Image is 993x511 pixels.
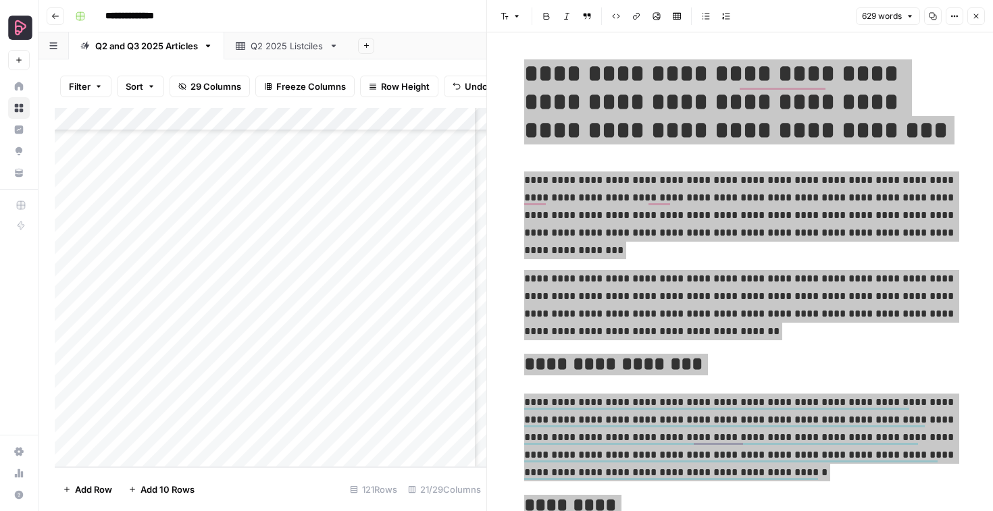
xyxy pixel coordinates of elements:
[862,10,902,22] span: 629 words
[8,76,30,97] a: Home
[856,7,920,25] button: 629 words
[8,162,30,184] a: Your Data
[8,484,30,506] button: Help + Support
[141,483,195,496] span: Add 10 Rows
[120,479,203,500] button: Add 10 Rows
[224,32,350,59] a: Q2 2025 Listciles
[69,32,224,59] a: Q2 and Q3 2025 Articles
[444,76,496,97] button: Undo
[95,39,198,53] div: Q2 and Q3 2025 Articles
[8,16,32,40] img: Preply Business Logo
[60,76,111,97] button: Filter
[403,479,486,500] div: 21/29 Columns
[55,479,120,500] button: Add Row
[360,76,438,97] button: Row Height
[8,11,30,45] button: Workspace: Preply Business
[190,80,241,93] span: 29 Columns
[8,441,30,462] a: Settings
[117,76,164,97] button: Sort
[8,119,30,140] a: Insights
[276,80,346,93] span: Freeze Columns
[381,80,430,93] span: Row Height
[251,39,324,53] div: Q2 2025 Listciles
[170,76,250,97] button: 29 Columns
[126,80,143,93] span: Sort
[69,80,91,93] span: Filter
[8,140,30,162] a: Opportunities
[465,80,488,93] span: Undo
[8,97,30,119] a: Browse
[8,462,30,484] a: Usage
[75,483,112,496] span: Add Row
[345,479,403,500] div: 121 Rows
[255,76,355,97] button: Freeze Columns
